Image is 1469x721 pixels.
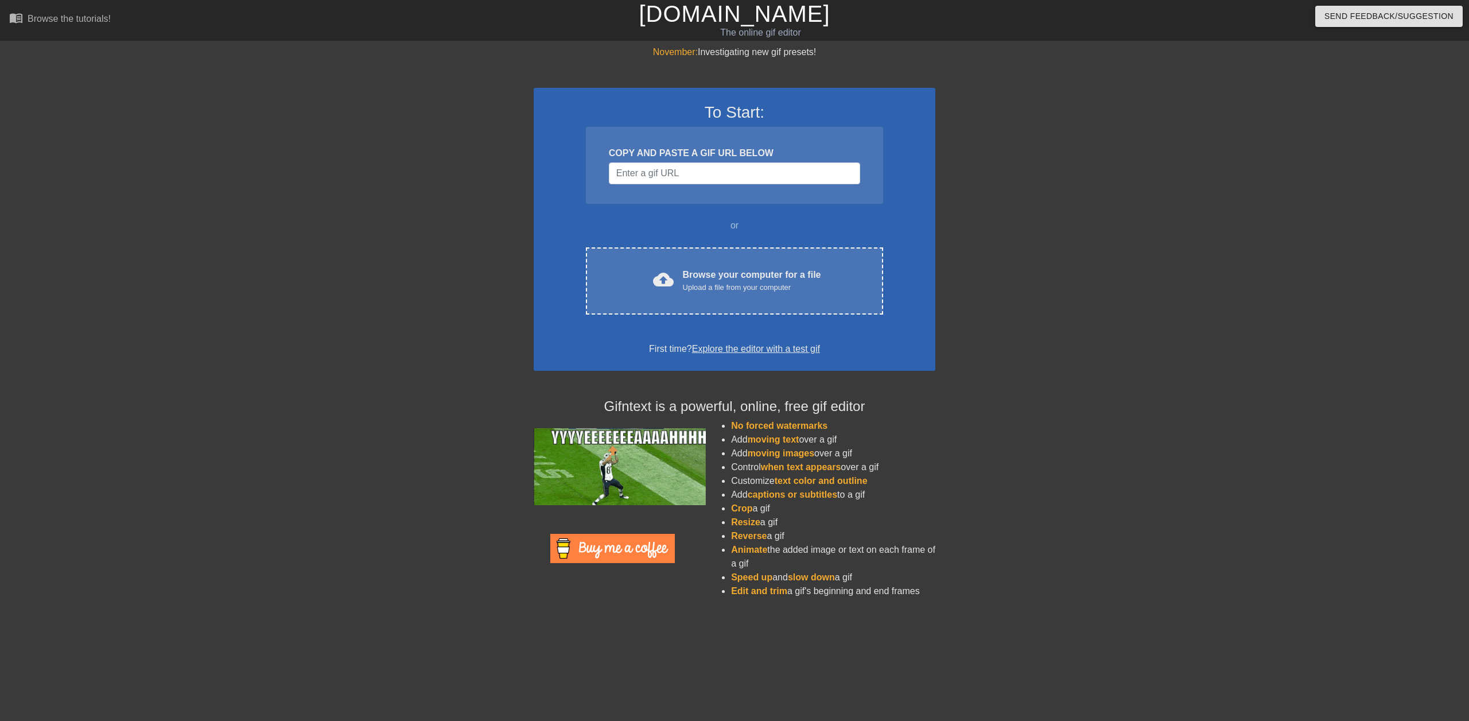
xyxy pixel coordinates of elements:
[788,572,835,582] span: slow down
[9,11,111,29] a: Browse the tutorials!
[731,421,827,431] span: No forced watermarks
[653,269,674,290] span: cloud_upload
[495,26,1025,40] div: The online gif editor
[731,531,767,541] span: Reverse
[550,534,675,563] img: Buy Me A Coffee
[748,435,799,444] span: moving text
[731,515,935,529] li: a gif
[731,572,772,582] span: Speed up
[731,433,935,447] li: Add over a gif
[563,219,906,232] div: or
[731,488,935,502] li: Add to a gif
[731,517,760,527] span: Resize
[731,584,935,598] li: a gif's beginning and end frames
[731,545,767,555] span: Animate
[1315,6,1463,27] button: Send Feedback/Suggestion
[731,460,935,474] li: Control over a gif
[609,146,860,160] div: COPY AND PASTE A GIF URL BELOW
[549,342,920,356] div: First time?
[748,490,837,499] span: captions or subtitles
[549,103,920,122] h3: To Start:
[731,586,787,596] span: Edit and trim
[683,268,821,293] div: Browse your computer for a file
[639,1,830,26] a: [DOMAIN_NAME]
[653,47,698,57] span: November:
[731,543,935,571] li: the added image or text on each frame of a gif
[731,503,752,513] span: Crop
[731,571,935,584] li: and a gif
[534,398,935,415] h4: Gifntext is a powerful, online, free gif editor
[1324,9,1454,24] span: Send Feedback/Suggestion
[692,344,820,354] a: Explore the editor with a test gif
[534,428,706,505] img: football_small.gif
[731,502,935,515] li: a gif
[609,162,860,184] input: Username
[534,45,935,59] div: Investigating new gif presets!
[9,11,23,25] span: menu_book
[748,448,814,458] span: moving images
[775,476,868,486] span: text color and outline
[761,462,841,472] span: when text appears
[731,447,935,460] li: Add over a gif
[731,474,935,488] li: Customize
[731,529,935,543] li: a gif
[28,14,111,24] div: Browse the tutorials!
[683,282,821,293] div: Upload a file from your computer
